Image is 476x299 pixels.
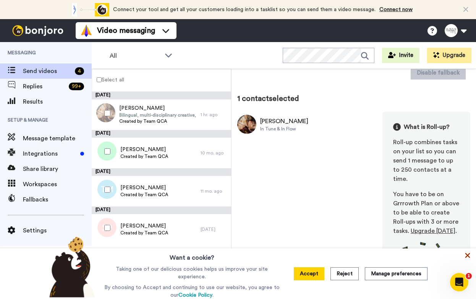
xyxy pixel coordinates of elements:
[97,77,102,82] input: Select all
[67,3,109,16] div: animation
[427,48,471,63] button: Upgrade
[23,226,92,235] span: Settings
[120,146,168,153] span: [PERSON_NAME]
[92,168,231,176] div: [DATE]
[411,228,455,234] span: Upgrade [DATE]
[23,67,72,76] span: Send videos
[102,284,282,299] p: By choosing to Accept and continuing to use our website, you agree to our .
[92,92,231,99] div: [DATE]
[382,48,419,63] button: Invite
[393,242,460,293] img: joro-roll.png
[330,267,359,280] button: Reject
[201,112,227,118] div: 1 hr. ago
[120,184,168,192] span: [PERSON_NAME]
[365,267,427,280] button: Manage preferences
[237,115,256,134] img: Image of Michelle Young
[110,51,161,60] span: All
[92,75,124,84] label: Select all
[119,118,197,124] span: Created by Team QCA
[9,25,66,36] img: bj-logo-header-white.svg
[23,149,77,158] span: Integrations
[178,292,212,298] a: Cookie Policy
[23,134,92,143] span: Message template
[466,273,472,279] span: 1
[92,206,231,214] div: [DATE]
[393,138,460,184] div: Roll-up combines tasks on your list so you can send 1 message to up to 250 contacts at a time.
[404,122,450,132] span: What is Roll-up?
[170,249,214,262] h3: Want a cookie?
[80,24,92,37] img: vm-color.svg
[23,180,92,189] span: Workspaces
[97,25,155,36] span: Video messaging
[120,153,168,159] span: Created by Team QCA
[23,97,92,106] span: Results
[102,265,282,281] p: Taking one of our delicious cookies helps us improve your site experience.
[119,104,197,112] span: [PERSON_NAME]
[92,130,231,138] div: [DATE]
[23,195,92,204] span: Fallbacks
[201,150,227,156] div: 10 mo. ago
[393,190,460,236] div: You have to be on Grrrowth Plan or above to be able to create Roll-ups with 3 or more tasks. .
[113,7,376,12] span: Connect your tool and get all your customers loading into a tasklist so you can send them a video...
[23,164,92,174] span: Share library
[201,226,227,232] div: [DATE]
[294,267,324,280] button: Accept
[23,82,66,91] span: Replies
[260,117,308,126] div: [PERSON_NAME]
[411,66,466,80] button: Disable fallback
[120,192,168,198] span: Created by Team QCA
[75,67,84,75] div: 4
[69,83,84,90] div: 99 +
[119,112,197,118] span: Bilingual, multi-disciplinary creative, strategist, producer, and wellness professional
[260,126,308,132] div: In Tune & In Flow
[237,93,470,104] div: 1 contact selected
[42,236,99,297] img: bear-with-cookie.png
[379,7,413,12] a: Connect now
[120,230,168,236] span: Created by Team QCA
[120,222,168,230] span: [PERSON_NAME]
[201,188,227,194] div: 11 mo. ago
[450,273,468,291] iframe: Intercom live chat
